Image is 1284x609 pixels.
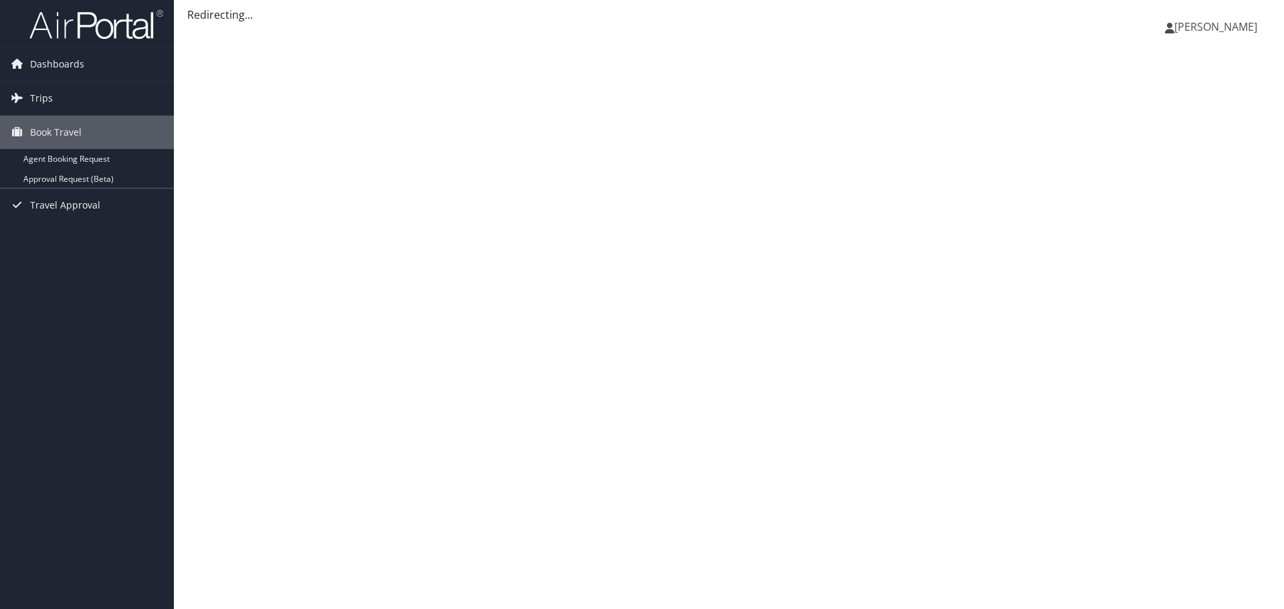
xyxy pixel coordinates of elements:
span: Dashboards [30,47,84,81]
span: Trips [30,82,53,115]
span: [PERSON_NAME] [1174,19,1257,34]
span: Book Travel [30,116,82,149]
div: Redirecting... [187,7,1271,23]
span: Travel Approval [30,189,100,222]
img: airportal-logo.png [29,9,163,40]
a: [PERSON_NAME] [1165,7,1271,47]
